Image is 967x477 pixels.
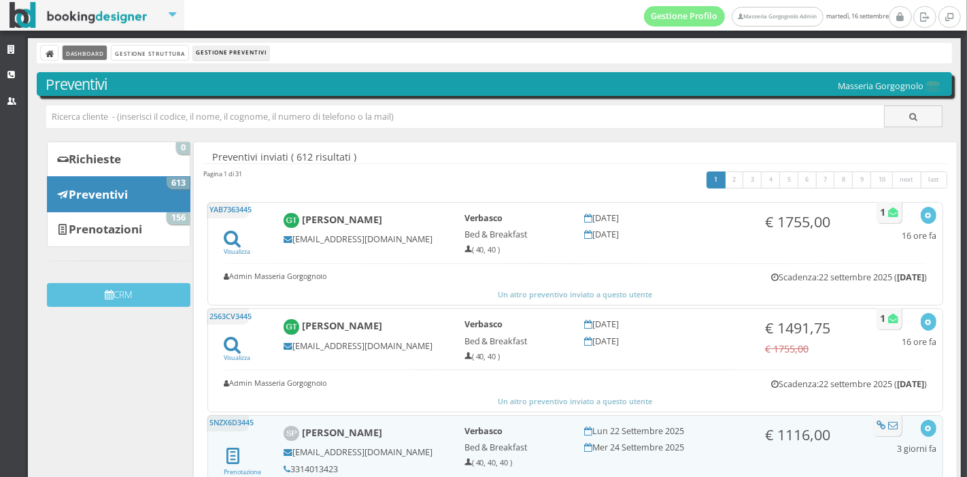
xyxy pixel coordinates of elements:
a: 10 [870,171,894,189]
h5: [DATE] [585,229,747,240]
h5: SNZX6D3445 [207,415,248,431]
a: Prenotazione [224,455,261,477]
li: Gestione Preventivi [193,46,269,61]
b: [DATE] [897,272,924,283]
a: 3 [743,171,762,189]
h3: € 1755,00 [765,213,867,231]
b: 1 [880,205,885,218]
a: Preventivi 613 [47,176,190,212]
h5: [DATE] [585,213,747,223]
span: 613 [167,177,190,189]
span: martedì, 16 settembre [644,6,889,27]
a: last [921,171,948,189]
h5: Bed & Breakfast [464,336,566,346]
a: 4 [761,171,781,189]
b: Verbasco [464,425,503,437]
b: Prenotazioni [69,221,142,237]
h5: [EMAIL_ADDRESS][DOMAIN_NAME] [284,234,445,244]
img: Sabrina pressendo [284,426,299,442]
b: Preventivi [69,186,128,202]
input: Ricerca cliente - (inserisci il codice, il nome, il cognome, il numero di telefono o la mail) [46,105,885,128]
h6: Admin Masseria Gorgognolo [224,272,326,281]
b: 1 [880,312,885,325]
b: Verbasco [464,212,503,224]
span: Preventivi inviati ( 612 risultati ) [212,151,356,163]
h45: Pagina 1 di 31 [203,169,242,178]
h5: Bed & Breakfast [464,442,566,453]
span: 0 [176,142,190,154]
a: Gestione Struttura [112,46,188,60]
a: Gestione Profilo [644,6,726,27]
b: [PERSON_NAME] [302,426,382,439]
button: Un altro preventivo inviato a questo utente [214,395,936,408]
h3: Preventivi [46,76,943,93]
h6: Admin Masseria Gorgognolo [224,379,326,388]
a: 8 [834,171,853,189]
a: 6 [798,171,817,189]
h5: Bed & Breakfast [464,229,566,240]
a: 7 [816,171,836,189]
a: 9 [852,171,872,189]
h5: [EMAIL_ADDRESS][DOMAIN_NAME] [284,341,445,351]
span: 22 settembre 2025 ( ) [819,272,927,283]
a: 1 [707,171,726,189]
b: Richieste [69,151,121,167]
h5: [EMAIL_ADDRESS][DOMAIN_NAME] [284,447,445,457]
a: 2 [725,171,745,189]
button: CRM [47,283,190,307]
button: Un altro preventivo inviato a questo utente [214,289,936,301]
a: next [892,171,922,189]
a: Richieste 0 [47,142,190,177]
h5: Mer 24 Settembre 2025 [585,442,747,453]
h5: YAB7363445 [207,202,248,218]
h3: € 1116,00 [765,426,867,444]
a: Dashboard [63,46,107,60]
img: Greg Thomas [284,319,299,335]
h5: Masseria Gorgognolo [838,81,943,93]
h5: Scadenza: [771,379,927,389]
img: Greg Thomas [284,213,299,229]
h6: ( 40, 40 ) [464,246,566,254]
h6: ( 40, 40 ) [464,352,566,361]
b: Verbasco [464,318,503,330]
a: Visualizza [224,344,250,362]
h5: 16 ore fa [902,337,936,347]
a: 5 [779,171,799,189]
b: [PERSON_NAME] [302,319,382,332]
span: 156 [167,212,190,225]
a: Prenotazioni 156 [47,212,190,247]
h5: 2563CV3445 [207,308,248,325]
h5: Lun 22 Settembre 2025 [585,426,747,436]
h3: € 1491,75 [765,319,867,337]
img: 0603869b585f11eeb13b0a069e529790.png [923,81,943,93]
h6: ( 40, 40, 40 ) [464,459,566,467]
h5: 16 ore fa [902,231,936,241]
h5: 3314013423 [284,464,445,474]
a: Visualizza [224,238,250,256]
h5: Scadenza: [771,272,927,282]
img: BookingDesigner.com [10,2,148,29]
h5: 3 giorni fa [897,444,936,454]
h4: € 1755,00 [765,343,867,355]
h5: [DATE] [585,319,747,329]
b: [DATE] [897,378,924,390]
b: [PERSON_NAME] [302,213,382,226]
span: 22 settembre 2025 ( ) [819,378,927,390]
h5: [DATE] [585,336,747,346]
a: Masseria Gorgognolo Admin [732,7,823,27]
